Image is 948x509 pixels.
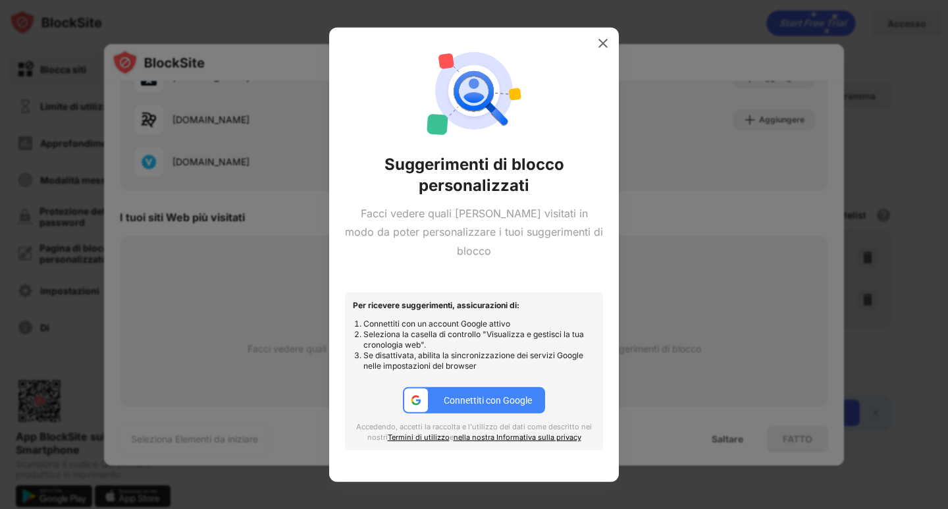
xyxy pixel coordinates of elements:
[363,329,584,350] font: Seleziona la casella di controllo "Visualizza e gestisci la tua cronologia web".
[384,154,564,194] font: Suggerimenti di blocco personalizzati
[403,387,545,414] button: google-icConnettiti con Google
[427,43,521,138] img: personal-suggestions.svg
[388,433,450,442] a: Termini di utilizzo
[356,422,592,442] font: Accedendo, accetti la raccolta e l'utilizzo dei dati come descritto nei nostri
[345,206,603,257] font: Facci vedere quali [PERSON_NAME] visitati in modo da poter personalizzare i tuoi suggerimenti di ...
[454,433,581,442] a: nella nostra Informativa sulla privacy
[410,394,422,406] img: google-ic
[444,395,532,406] font: Connettiti con Google
[363,350,583,371] font: Se disattivata, abilita la sincronizzazione dei servizi Google nelle impostazioni del browser
[363,319,510,329] font: Connettiti con un account Google attivo
[450,433,454,442] font: e
[353,300,519,310] font: Per ricevere suggerimenti, assicurazioni di:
